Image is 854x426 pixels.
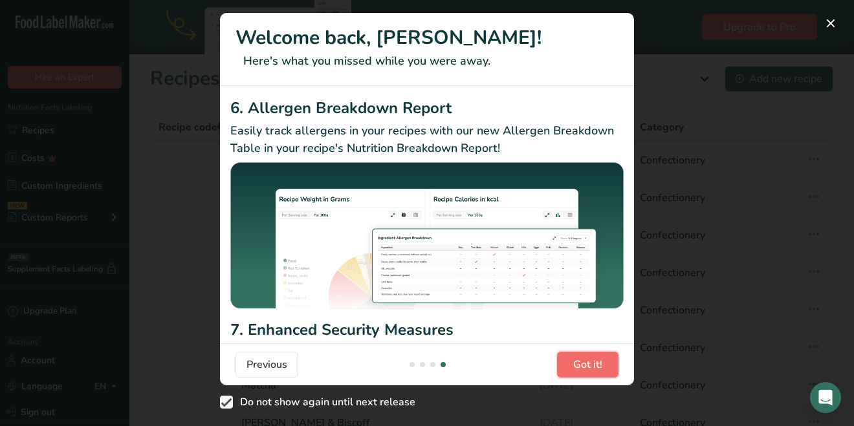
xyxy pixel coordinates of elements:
[230,318,624,341] h2: 7. Enhanced Security Measures
[235,52,619,70] p: Here's what you missed while you were away.
[230,122,624,157] p: Easily track allergens in your recipes with our new Allergen Breakdown Table in your recipe's Nut...
[230,162,624,314] img: Allergen Breakdown Report
[235,23,619,52] h1: Welcome back, [PERSON_NAME]!
[246,357,287,372] span: Previous
[557,352,619,378] button: Got it!
[235,352,298,378] button: Previous
[810,382,841,413] div: Open Intercom Messenger
[233,396,415,409] span: Do not show again until next release
[230,96,624,120] h2: 6. Allergen Breakdown Report
[573,357,602,372] span: Got it!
